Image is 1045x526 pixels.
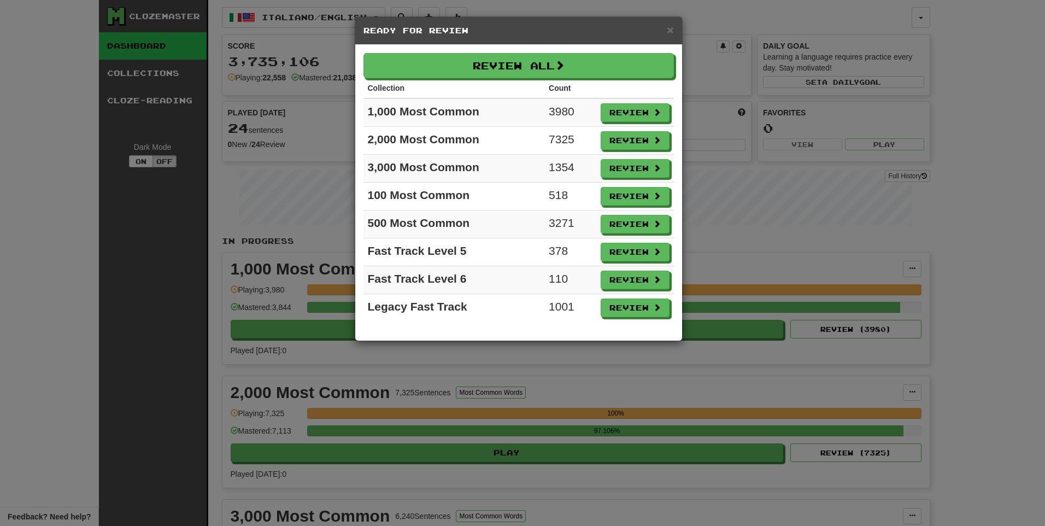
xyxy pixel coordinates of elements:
button: Review [601,159,670,178]
button: Review [601,243,670,261]
button: Review [601,215,670,233]
th: Count [544,78,596,98]
td: 500 Most Common [363,211,545,238]
th: Collection [363,78,545,98]
button: Review [601,299,670,317]
button: Review [601,187,670,206]
td: 100 Most Common [363,183,545,211]
td: Fast Track Level 6 [363,266,545,294]
button: Review [601,131,670,150]
td: 2,000 Most Common [363,127,545,155]
td: 1,000 Most Common [363,98,545,127]
td: 1001 [544,294,596,322]
button: Review [601,103,670,122]
span: × [667,24,673,36]
td: Legacy Fast Track [363,294,545,322]
td: 3,000 Most Common [363,155,545,183]
h5: Ready for Review [363,25,674,36]
button: Close [667,24,673,36]
td: 378 [544,238,596,266]
td: Fast Track Level 5 [363,238,545,266]
button: Review All [363,53,674,78]
td: 3980 [544,98,596,127]
td: 3271 [544,211,596,238]
td: 110 [544,266,596,294]
td: 7325 [544,127,596,155]
td: 518 [544,183,596,211]
td: 1354 [544,155,596,183]
button: Review [601,271,670,289]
